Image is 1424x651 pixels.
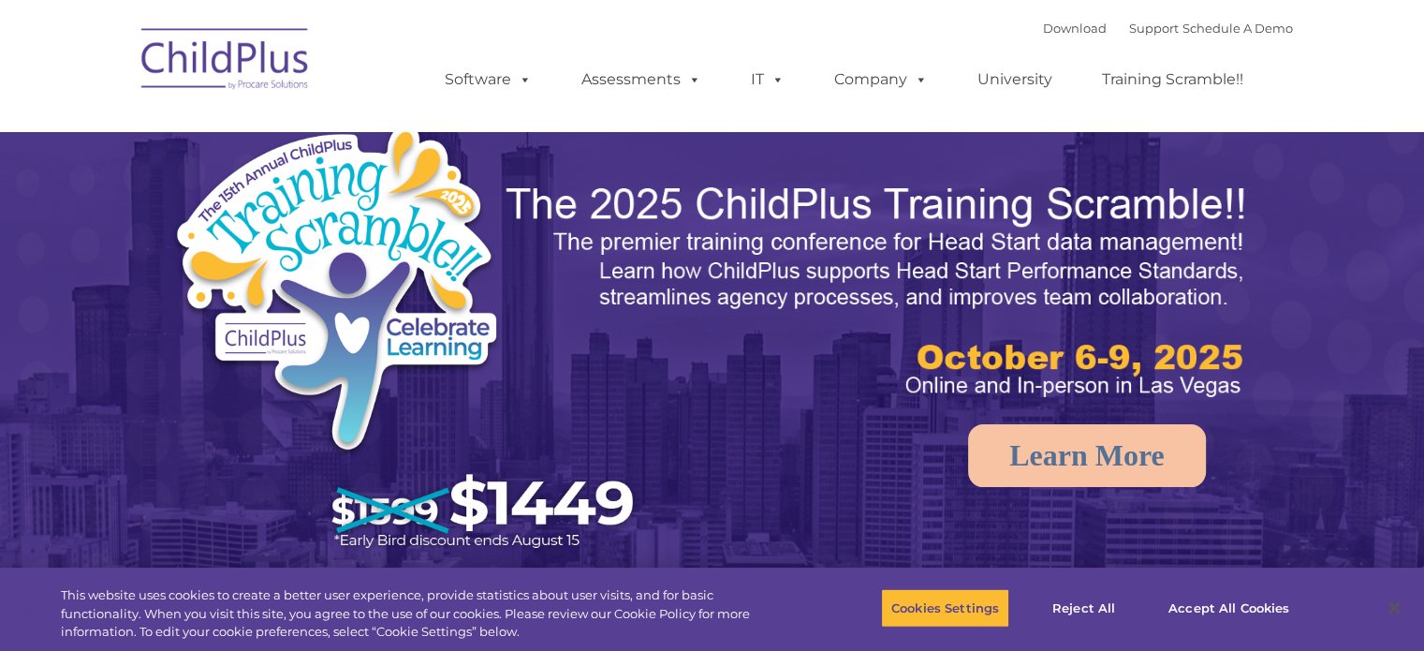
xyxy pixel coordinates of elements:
a: Software [426,61,551,98]
button: Accept All Cookies [1158,588,1299,628]
a: Learn More [968,424,1206,487]
a: University [959,61,1071,98]
a: Training Scramble!! [1083,61,1262,98]
img: ChildPlus by Procare Solutions [132,15,319,109]
button: Reject All [1025,588,1142,628]
span: Phone number [260,200,340,215]
font: | [1043,21,1293,36]
a: Download [1043,21,1107,36]
a: Assessments [563,61,720,98]
a: Support [1129,21,1179,36]
a: Schedule A Demo [1182,21,1293,36]
button: Close [1373,587,1415,629]
button: Cookies Settings [881,588,1009,628]
div: This website uses cookies to create a better user experience, provide statistics about user visit... [61,586,784,642]
a: IT [732,61,803,98]
span: Last name [260,124,317,138]
a: Company [815,61,947,98]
